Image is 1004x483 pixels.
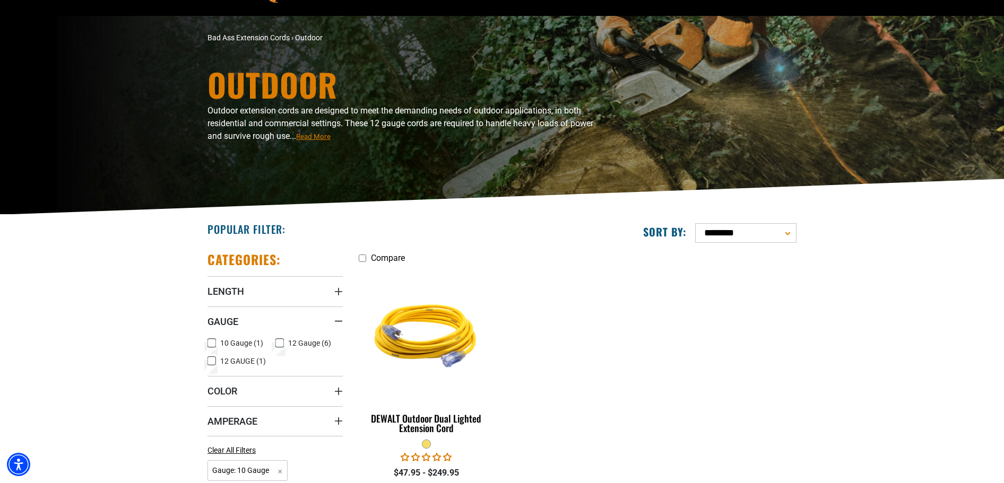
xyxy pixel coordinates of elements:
[207,68,595,100] h1: Outdoor
[359,414,494,433] div: DEWALT Outdoor Dual Lighted Extension Cord
[207,32,595,43] nav: breadcrumbs
[207,376,343,406] summary: Color
[207,406,343,436] summary: Amperage
[207,315,238,328] span: Gauge
[220,339,263,347] span: 10 Gauge (1)
[359,268,494,439] a: DEWALT Outdoor Dual Lighted Extension Cord DEWALT Outdoor Dual Lighted Extension Cord
[220,357,266,365] span: 12 GAUGE (1)
[359,467,494,479] div: $47.95 - $249.95
[207,251,281,268] h2: Categories:
[207,465,288,475] a: Gauge: 10 Gauge
[207,446,256,454] span: Clear All Filters
[401,452,452,462] span: 0.00 stars
[288,339,331,347] span: 12 Gauge (6)
[207,385,237,397] span: Color
[295,33,323,42] span: Outdoor
[7,453,30,476] div: Accessibility Menu
[207,222,285,236] h2: Popular Filter:
[207,33,290,42] a: Bad Ass Extension Cords
[207,276,343,306] summary: Length
[207,445,260,456] a: Clear All Filters
[207,106,593,141] span: Outdoor extension cords are designed to meet the demanding needs of outdoor applications, in both...
[291,33,293,42] span: ›
[643,225,687,239] label: Sort by:
[207,285,244,297] span: Length
[371,253,405,263] span: Compare
[360,274,494,396] img: DEWALT Outdoor Dual Lighted Extension Cord
[207,415,257,427] span: Amperage
[296,133,331,140] span: Read More
[207,306,343,336] summary: Gauge
[207,460,288,481] span: Gauge: 10 Gauge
